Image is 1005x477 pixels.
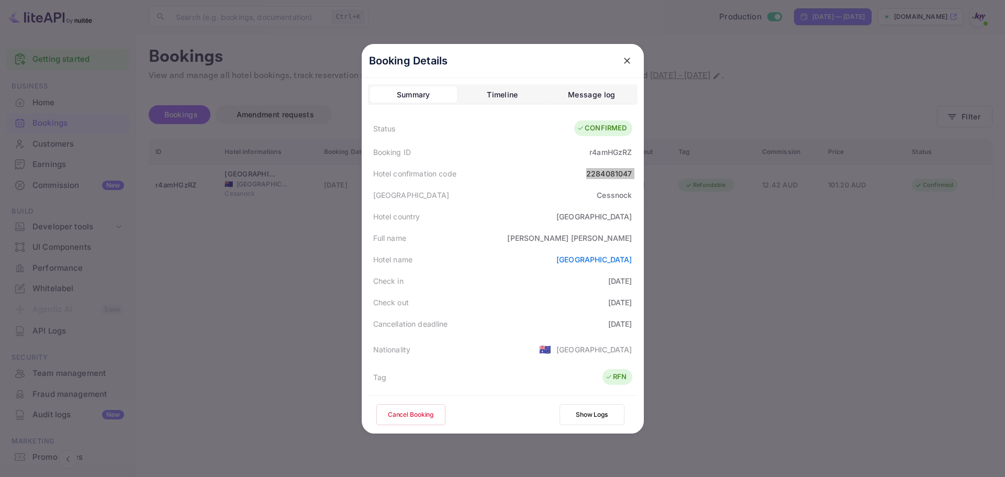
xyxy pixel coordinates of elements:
[373,147,411,158] div: Booking ID
[556,344,632,355] div: [GEOGRAPHIC_DATA]
[556,211,632,222] div: [GEOGRAPHIC_DATA]
[373,190,450,201] div: [GEOGRAPHIC_DATA]
[373,168,456,179] div: Hotel confirmation code
[487,88,518,101] div: Timeline
[586,168,632,179] div: 2284081047
[373,275,404,286] div: Check in
[597,190,632,201] div: Cessnock
[608,318,632,329] div: [DATE]
[369,53,448,69] p: Booking Details
[373,232,406,243] div: Full name
[397,88,430,101] div: Summary
[560,404,624,425] button: Show Logs
[373,318,448,329] div: Cancellation deadline
[568,88,615,101] div: Message log
[589,147,632,158] div: r4amHGzRZ
[370,86,457,103] button: Summary
[373,123,396,134] div: Status
[373,211,420,222] div: Hotel country
[618,51,636,70] button: close
[608,297,632,308] div: [DATE]
[556,255,632,264] a: [GEOGRAPHIC_DATA]
[507,232,632,243] div: [PERSON_NAME] [PERSON_NAME]
[376,404,445,425] button: Cancel Booking
[373,372,386,383] div: Tag
[373,297,409,308] div: Check out
[605,372,627,382] div: RFN
[577,123,627,134] div: CONFIRMED
[539,340,551,359] span: United States
[608,275,632,286] div: [DATE]
[373,254,413,265] div: Hotel name
[548,86,635,103] button: Message log
[373,344,411,355] div: Nationality
[459,86,546,103] button: Timeline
